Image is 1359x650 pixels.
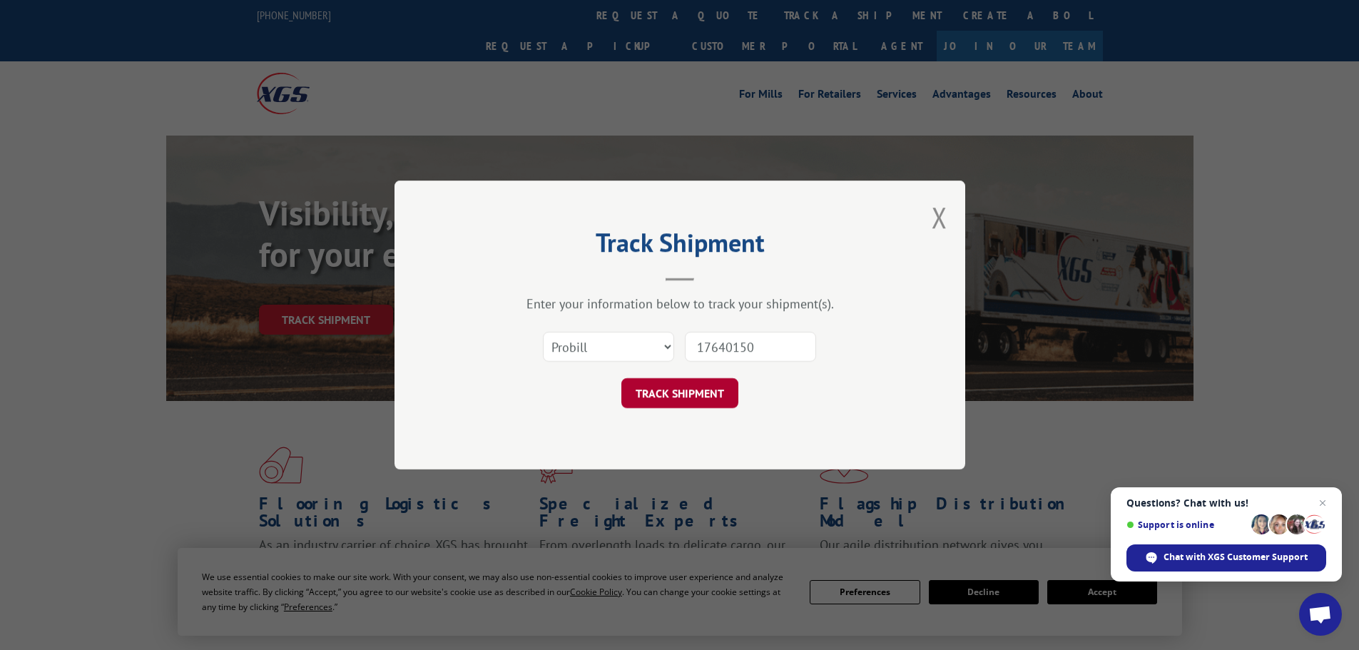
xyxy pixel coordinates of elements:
[466,233,894,260] h2: Track Shipment
[621,378,738,408] button: TRACK SHIPMENT
[1126,519,1246,530] span: Support is online
[685,332,816,362] input: Number(s)
[1299,593,1342,636] div: Open chat
[1126,544,1326,572] div: Chat with XGS Customer Support
[1164,551,1308,564] span: Chat with XGS Customer Support
[1314,494,1331,512] span: Close chat
[1126,497,1326,509] span: Questions? Chat with us!
[932,198,947,236] button: Close modal
[466,295,894,312] div: Enter your information below to track your shipment(s).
